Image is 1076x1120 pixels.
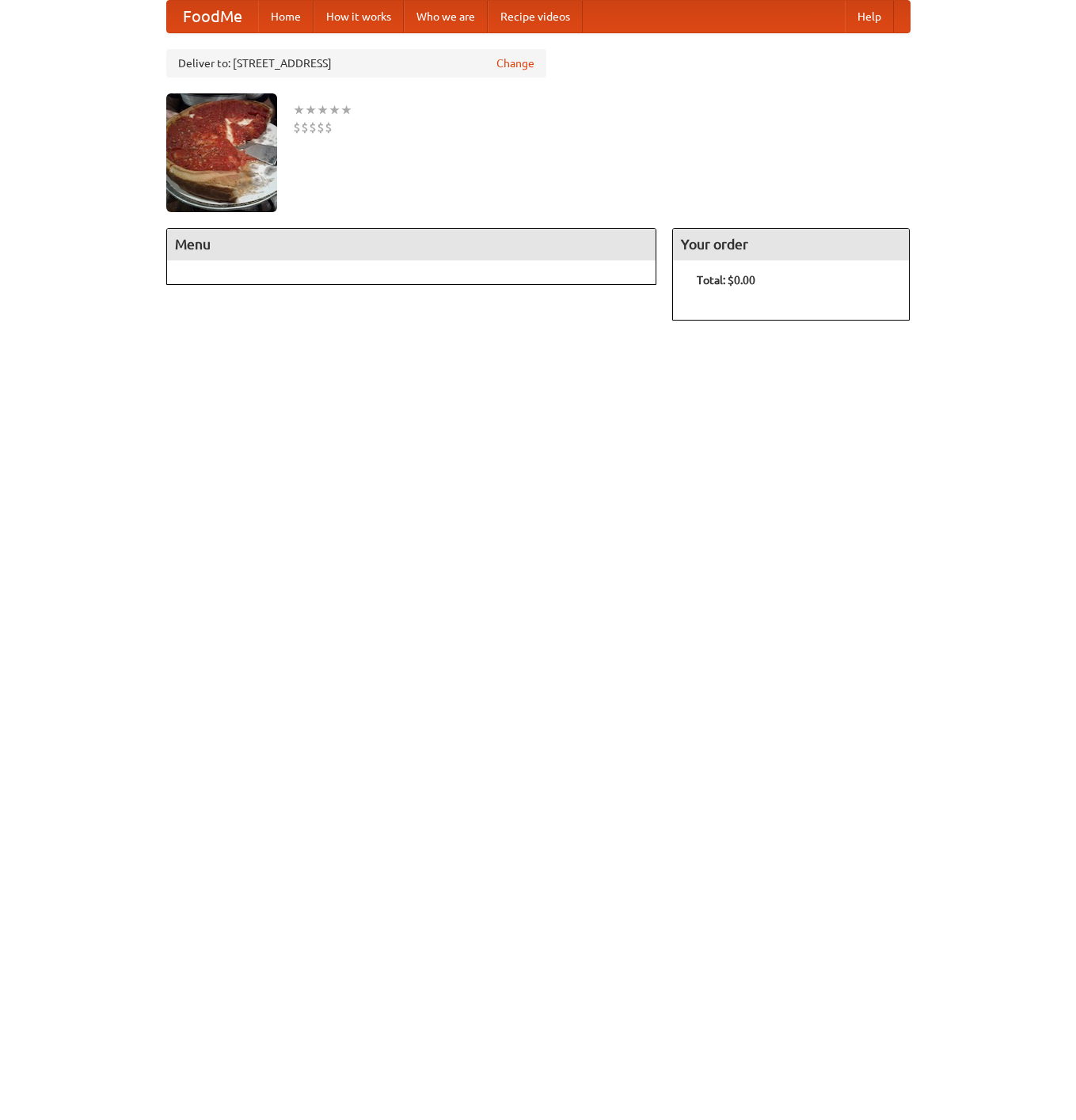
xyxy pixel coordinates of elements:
li: ★ [340,101,352,119]
a: Change [496,55,534,71]
li: $ [325,119,333,136]
li: $ [301,119,309,136]
a: Who we are [404,1,488,32]
a: FoodMe [167,1,258,32]
li: ★ [329,101,340,119]
li: $ [317,119,325,136]
li: $ [293,119,301,136]
li: $ [309,119,317,136]
h4: Your order [673,229,909,260]
li: ★ [293,101,305,119]
div: Deliver to: [STREET_ADDRESS] [166,49,546,78]
img: angular.jpg [166,93,277,212]
h4: Menu [167,229,656,260]
a: Help [845,1,894,32]
b: Total: $0.00 [697,274,755,287]
a: How it works [314,1,404,32]
li: ★ [317,101,329,119]
li: ★ [305,101,317,119]
a: Recipe videos [488,1,583,32]
a: Home [258,1,314,32]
